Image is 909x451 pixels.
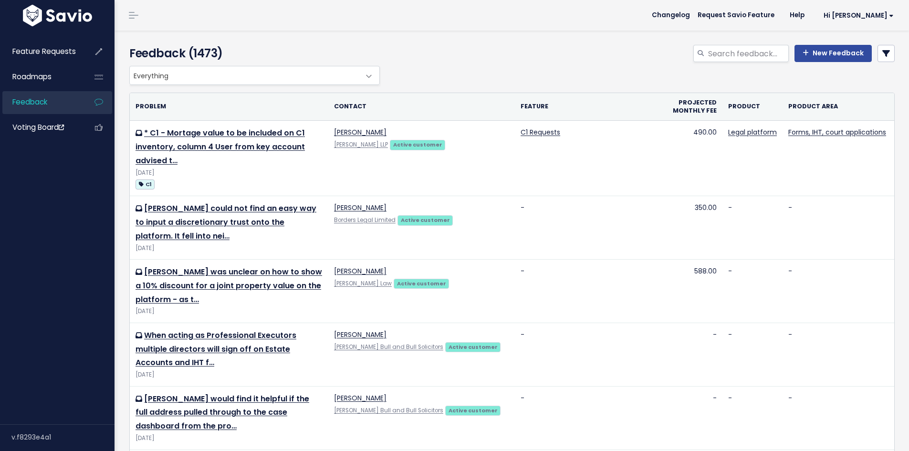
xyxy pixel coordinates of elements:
[334,407,443,414] a: [PERSON_NAME] Bull and Bull Solicitors
[136,306,323,316] div: [DATE]
[521,127,560,137] a: C1 Requests
[661,121,722,196] td: 490.00
[515,386,661,450] td: -
[334,266,387,276] a: [PERSON_NAME]
[783,260,894,323] td: -
[2,66,79,88] a: Roadmaps
[136,393,309,432] a: [PERSON_NAME] would find it helpful if the full address pulled through to the case dashboard from...
[136,370,323,380] div: [DATE]
[661,386,722,450] td: -
[515,260,661,323] td: -
[2,91,79,113] a: Feedback
[788,127,886,137] a: Forms, IHT, court applications
[328,93,515,121] th: Contact
[136,266,322,305] a: [PERSON_NAME] was unclear on how to show a 10% discount for a joint property value on the platfor...
[12,46,76,56] span: Feature Requests
[2,116,79,138] a: Voting Board
[2,41,79,63] a: Feature Requests
[449,343,498,351] strong: Active customer
[136,168,323,178] div: [DATE]
[812,8,901,23] a: Hi [PERSON_NAME]
[136,127,305,166] a: * C1 - Mortage value to be included on C1 inventory, column 4 User from key account advised t…
[394,278,449,288] a: Active customer
[515,93,661,121] th: Feature
[652,12,690,19] span: Changelog
[334,280,392,287] a: [PERSON_NAME] Law
[136,178,155,190] a: C1
[783,196,894,260] td: -
[334,216,396,224] a: Borders Legal Limited
[130,93,328,121] th: Problem
[722,196,783,260] td: -
[449,407,498,414] strong: Active customer
[515,196,661,260] td: -
[661,196,722,260] td: 350.00
[129,45,375,62] h4: Feedback (1473)
[334,393,387,403] a: [PERSON_NAME]
[824,12,894,19] span: Hi [PERSON_NAME]
[661,260,722,323] td: 588.00
[21,5,94,26] img: logo-white.9d6f32f41409.svg
[515,323,661,386] td: -
[136,433,323,443] div: [DATE]
[783,323,894,386] td: -
[661,323,722,386] td: -
[12,122,64,132] span: Voting Board
[334,203,387,212] a: [PERSON_NAME]
[334,141,388,148] a: [PERSON_NAME] LLP
[783,93,894,121] th: Product Area
[401,216,450,224] strong: Active customer
[445,342,501,351] a: Active customer
[397,215,453,224] a: Active customer
[136,203,316,241] a: [PERSON_NAME] could not find an easy way to input a discretionary trust onto the platform. It fel...
[690,8,782,22] a: Request Savio Feature
[445,405,501,415] a: Active customer
[722,260,783,323] td: -
[393,141,442,148] strong: Active customer
[12,72,52,82] span: Roadmaps
[130,66,360,84] span: Everything
[722,323,783,386] td: -
[397,280,446,287] strong: Active customer
[794,45,872,62] a: New Feedback
[783,386,894,450] td: -
[129,66,380,85] span: Everything
[11,425,115,450] div: v.f8293e4a1
[728,127,777,137] a: Legal platform
[722,93,783,121] th: Product
[722,386,783,450] td: -
[661,93,722,121] th: Projected monthly fee
[334,343,443,351] a: [PERSON_NAME] Bull and Bull Solicitors
[334,127,387,137] a: [PERSON_NAME]
[12,97,47,107] span: Feedback
[334,330,387,339] a: [PERSON_NAME]
[782,8,812,22] a: Help
[136,330,296,368] a: When acting as Professional Executors multiple directors will sign off on Estate Accounts and IHT f…
[707,45,789,62] input: Search feedback...
[390,139,445,149] a: Active customer
[136,179,155,189] span: C1
[136,243,323,253] div: [DATE]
